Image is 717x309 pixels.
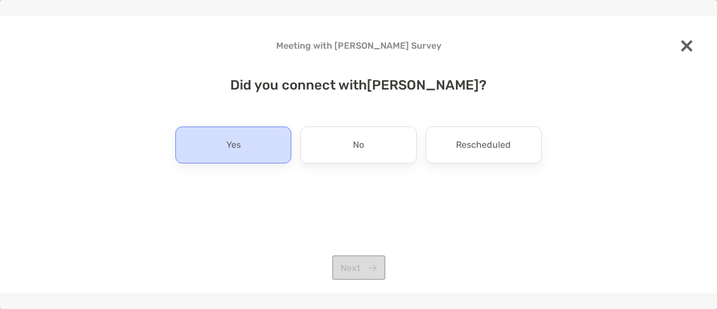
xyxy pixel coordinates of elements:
[18,77,699,93] h4: Did you connect with [PERSON_NAME] ?
[18,40,699,51] h4: Meeting with [PERSON_NAME] Survey
[353,136,364,154] p: No
[226,136,241,154] p: Yes
[456,136,511,154] p: Rescheduled
[681,40,692,52] img: close modal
